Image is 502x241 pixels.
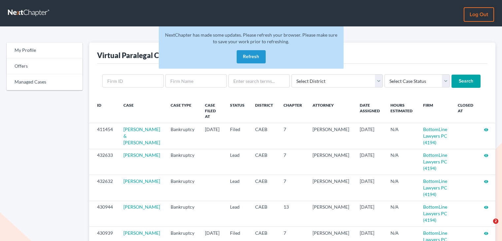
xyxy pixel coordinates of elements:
[354,201,385,226] td: [DATE]
[307,123,354,149] td: [PERSON_NAME]
[165,175,200,201] td: Bankruptcy
[237,50,266,63] button: Refresh
[278,175,307,201] td: 7
[385,98,418,123] th: Hours Estimated
[165,201,200,226] td: Bankruptcy
[278,123,307,149] td: 7
[418,98,452,123] th: Firm
[484,153,488,158] i: visibility
[423,178,447,197] a: BottomLine Lawyers PC (4194)
[89,149,118,175] td: 432633
[484,230,488,236] a: visibility
[423,152,447,171] a: BottomLine Lawyers PC (4194)
[354,123,385,149] td: [DATE]
[278,201,307,226] td: 13
[89,123,118,149] td: 411454
[225,201,250,226] td: Lead
[278,149,307,175] td: 7
[250,98,278,123] th: District
[97,51,173,60] div: Virtual Paralegal Cases
[200,123,225,149] td: [DATE]
[354,175,385,201] td: [DATE]
[225,123,250,149] td: Filed
[385,201,418,226] td: N/A
[225,98,250,123] th: Status
[228,74,290,87] input: Enter search terms...
[7,43,83,58] a: My Profile
[123,152,160,158] a: [PERSON_NAME]
[89,98,118,123] th: ID
[250,201,278,226] td: CAEB
[118,98,165,123] th: Case
[89,175,118,201] td: 432632
[165,98,200,123] th: Case Type
[225,149,250,175] td: Lead
[123,178,160,184] a: [PERSON_NAME]
[278,98,307,123] th: Chapter
[123,204,160,210] a: [PERSON_NAME]
[307,175,354,201] td: [PERSON_NAME]
[307,201,354,226] td: [PERSON_NAME]
[354,98,385,123] th: Date Assigned
[200,98,225,123] th: Case Filed At
[165,32,337,44] span: NextChapter has made some updates. Please refresh your browser. Please make sure to save your wor...
[452,98,479,123] th: Closed at
[484,205,488,210] i: visibility
[464,7,494,22] a: Log out
[484,152,488,158] a: visibility
[484,179,488,184] i: visibility
[484,204,488,210] a: visibility
[250,149,278,175] td: CAEB
[385,175,418,201] td: N/A
[225,175,250,201] td: Lead
[484,127,488,132] i: visibility
[423,204,447,223] a: BottomLine Lawyers PC (4194)
[165,149,200,175] td: Bankruptcy
[7,74,83,90] a: Managed Cases
[7,58,83,74] a: Offers
[385,123,418,149] td: N/A
[307,149,354,175] td: [PERSON_NAME]
[493,219,498,224] span: 2
[89,201,118,226] td: 430944
[354,149,385,175] td: [DATE]
[452,75,481,88] input: Search
[484,126,488,132] a: visibility
[307,98,354,123] th: Attorney
[480,219,495,234] iframe: Intercom live chat
[385,149,418,175] td: N/A
[484,178,488,184] a: visibility
[423,126,447,145] a: BottomLine Lawyers PC (4194)
[123,230,160,236] a: [PERSON_NAME]
[102,74,164,87] input: Firm ID
[165,123,200,149] td: Bankruptcy
[250,175,278,201] td: CAEB
[123,126,160,145] a: [PERSON_NAME] & [PERSON_NAME]
[250,123,278,149] td: CAEB
[165,74,227,87] input: Firm Name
